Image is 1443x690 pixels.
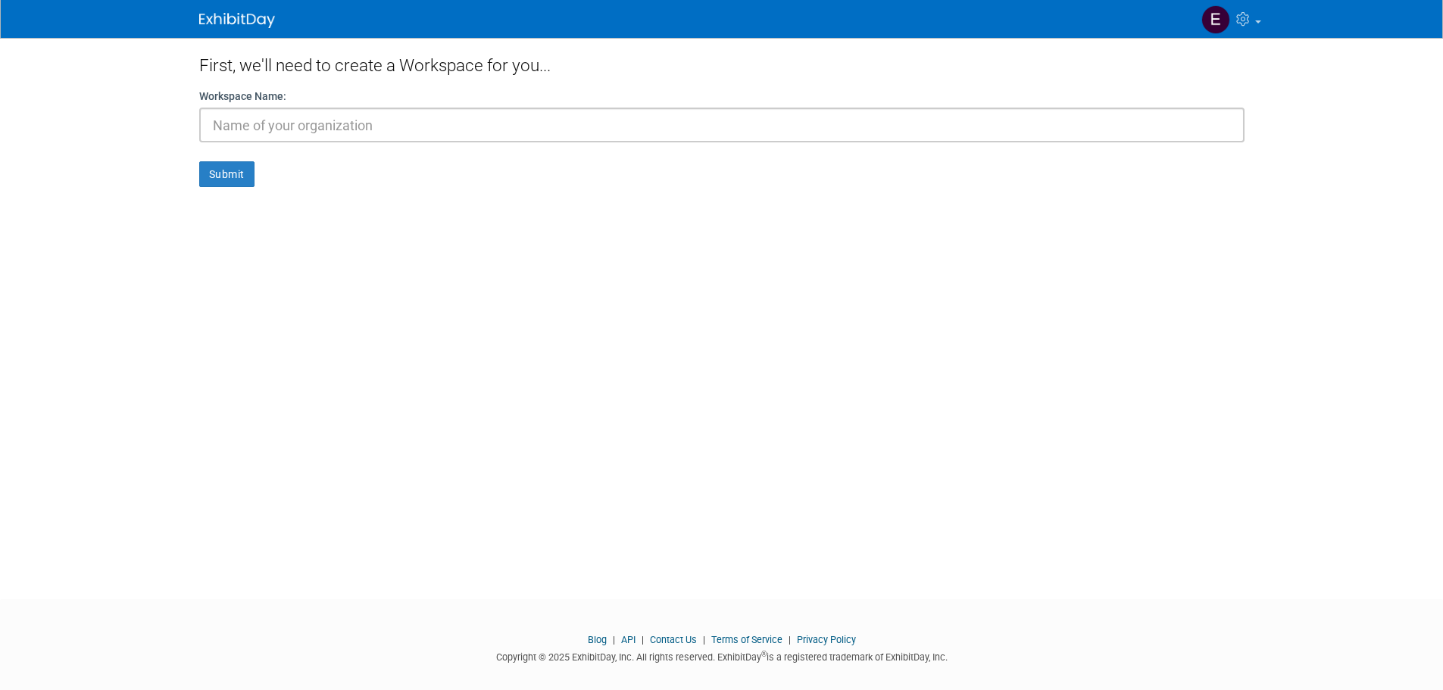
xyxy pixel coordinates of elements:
a: Privacy Policy [797,634,856,645]
a: Terms of Service [711,634,782,645]
span: | [699,634,709,645]
span: | [785,634,795,645]
span: | [609,634,619,645]
a: API [621,634,636,645]
img: ExhibitDay [199,13,275,28]
span: | [638,634,648,645]
div: First, we'll need to create a Workspace for you... [199,38,1245,89]
button: Submit [199,161,255,187]
a: Blog [588,634,607,645]
input: Name of your organization [199,108,1245,142]
img: Ed Donovan [1201,5,1230,34]
label: Workspace Name: [199,89,286,104]
a: Contact Us [650,634,697,645]
sup: ® [761,650,767,658]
